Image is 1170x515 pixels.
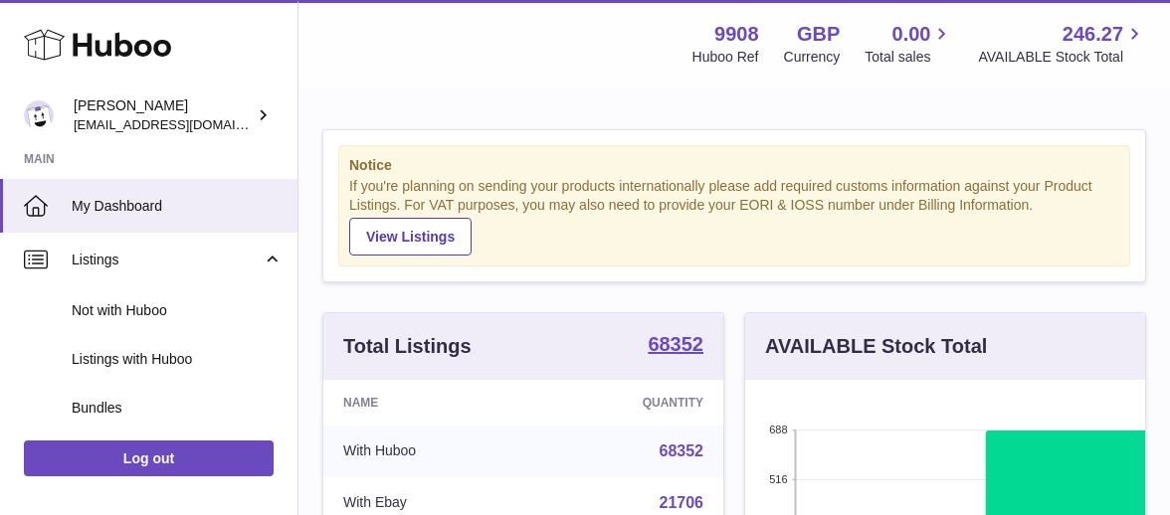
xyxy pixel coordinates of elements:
[784,48,841,67] div: Currency
[349,218,472,256] a: View Listings
[72,350,283,369] span: Listings with Huboo
[769,473,787,485] text: 516
[692,48,759,67] div: Huboo Ref
[1063,21,1123,48] span: 246.27
[72,301,283,320] span: Not with Huboo
[24,440,274,476] a: Log out
[865,21,953,67] a: 0.00 Total sales
[72,399,283,418] span: Bundles
[978,21,1146,67] a: 246.27 AVAILABLE Stock Total
[648,334,703,358] a: 68352
[765,333,987,360] h3: AVAILABLE Stock Total
[534,380,723,426] th: Quantity
[797,21,840,48] strong: GBP
[892,21,931,48] span: 0.00
[24,100,54,130] img: tbcollectables@hotmail.co.uk
[714,21,759,48] strong: 9908
[74,116,292,132] span: [EMAIL_ADDRESS][DOMAIN_NAME]
[769,424,787,435] text: 688
[648,334,703,354] strong: 68352
[349,177,1119,255] div: If you're planning on sending your products internationally please add required customs informati...
[74,96,253,134] div: [PERSON_NAME]
[323,426,534,477] td: With Huboo
[72,197,283,216] span: My Dashboard
[978,48,1146,67] span: AVAILABLE Stock Total
[349,156,1119,175] strong: Notice
[660,442,704,459] a: 68352
[343,333,472,360] h3: Total Listings
[865,48,953,67] span: Total sales
[660,494,704,511] a: 21706
[72,251,262,269] span: Listings
[323,380,534,426] th: Name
